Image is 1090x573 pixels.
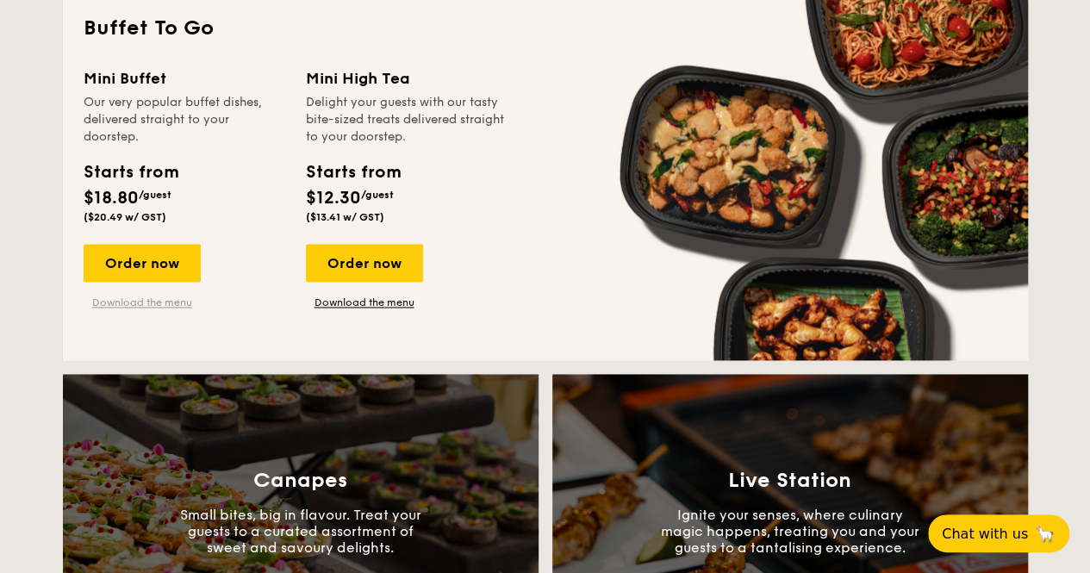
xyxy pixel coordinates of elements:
[171,506,430,555] p: Small bites, big in flavour. Treat your guests to a curated assortment of sweet and savoury delig...
[306,159,400,185] div: Starts from
[306,211,384,223] span: ($13.41 w/ GST)
[306,244,423,282] div: Order now
[1035,524,1056,544] span: 🦙
[306,66,508,90] div: Mini High Tea
[84,94,285,146] div: Our very popular buffet dishes, delivered straight to your doorstep.
[84,296,201,309] a: Download the menu
[84,211,166,223] span: ($20.49 w/ GST)
[942,526,1028,542] span: Chat with us
[306,94,508,146] div: Delight your guests with our tasty bite-sized treats delivered straight to your doorstep.
[306,188,361,209] span: $12.30
[661,506,919,555] p: Ignite your senses, where culinary magic happens, treating you and your guests to a tantalising e...
[84,188,139,209] span: $18.80
[306,296,423,309] a: Download the menu
[84,15,1007,42] h2: Buffet To Go
[361,189,394,201] span: /guest
[84,66,285,90] div: Mini Buffet
[728,468,851,492] h3: Live Station
[84,159,178,185] div: Starts from
[253,468,347,492] h3: Canapes
[928,514,1069,552] button: Chat with us🦙
[139,189,171,201] span: /guest
[84,244,201,282] div: Order now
